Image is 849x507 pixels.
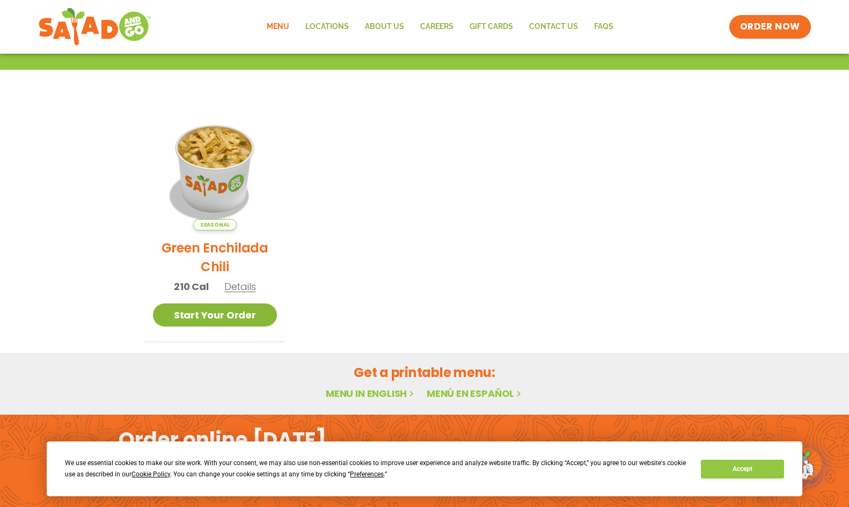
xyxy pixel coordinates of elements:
h2: Get a printable menu: [145,363,704,382]
button: Accept [701,460,784,479]
a: GIFT CARDS [462,15,521,39]
h2: Order online [DATE] [119,426,326,453]
a: Menú en español [427,387,523,400]
span: Details [224,280,256,293]
a: FAQs [586,15,621,39]
img: new-SAG-logo-768×292 [38,5,151,48]
a: ORDER NOW [729,15,811,39]
a: Contact Us [521,15,586,39]
a: Locations [297,15,357,39]
nav: Menu [259,15,621,39]
a: Start Your Order [153,303,277,327]
span: Cookie Policy [131,470,170,478]
span: 210 Cal [174,279,209,294]
a: About Us [357,15,412,39]
a: Menu [259,15,297,39]
span: Preferences [350,470,384,478]
h2: Green Enchilada Chili [153,238,277,276]
img: wpChatIcon [791,449,821,479]
div: We use essential cookies to make our site work. With your consent, we may also use non-essential ... [65,458,688,480]
a: Menu in English [326,387,416,400]
a: Careers [412,15,462,39]
h2: Download the app [119,470,255,500]
span: ORDER NOW [740,20,800,33]
span: Seasonal [193,219,237,230]
img: Product photo for Green Enchilada Chili [153,106,277,230]
div: Cookie Consent Prompt [47,441,802,496]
